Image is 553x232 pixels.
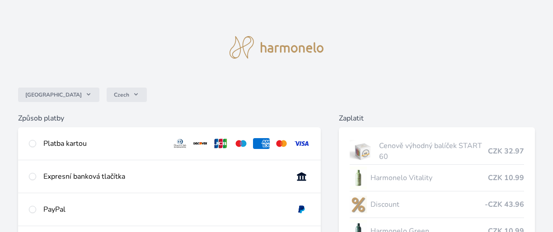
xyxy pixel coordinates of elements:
img: diners.svg [172,138,188,149]
button: Czech [107,88,147,102]
span: Harmonelo Vitality [370,172,488,183]
img: jcb.svg [212,138,229,149]
img: visa.svg [293,138,310,149]
img: amex.svg [253,138,270,149]
img: CLEAN_VITALITY_se_stinem_x-lo.jpg [350,167,367,189]
h6: Zaplatit [339,113,535,124]
span: Cenově výhodný balíček START 60 [379,140,488,162]
h6: Způsob platby [18,113,321,124]
img: start.jpg [350,140,375,162]
span: [GEOGRAPHIC_DATA] [25,91,82,98]
div: Expresní banková tlačítka [43,171,286,182]
span: CZK 10.99 [488,172,524,183]
div: Platba kartou [43,138,164,149]
img: mc.svg [273,138,290,149]
button: [GEOGRAPHIC_DATA] [18,88,99,102]
img: onlineBanking_CZ.svg [293,171,310,182]
img: maestro.svg [233,138,249,149]
img: paypal.svg [293,204,310,215]
img: discount-lo.png [350,193,367,216]
span: Czech [114,91,129,98]
span: Discount [370,199,485,210]
span: CZK 32.97 [488,146,524,157]
img: logo.svg [230,36,323,59]
img: discover.svg [192,138,209,149]
div: PayPal [43,204,286,215]
span: -CZK 43.96 [485,199,524,210]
